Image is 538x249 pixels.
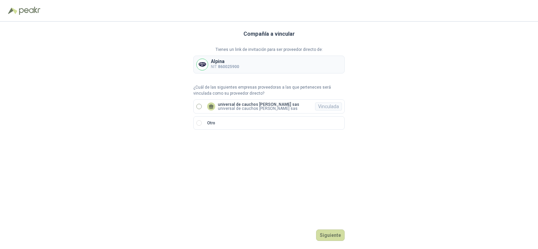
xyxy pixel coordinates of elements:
[197,59,208,70] img: Company Logo
[193,84,345,97] p: ¿Cuál de las siguientes empresas proveedoras a las que perteneces será vinculada como su proveedo...
[207,120,215,126] p: Otro
[211,59,239,64] p: Alpina
[218,102,299,106] p: universal de cauchos [PERSON_NAME] sas
[8,7,17,14] img: Logo
[243,30,295,38] h3: Compañía a vincular
[315,102,342,111] div: Vinculada
[316,229,345,241] button: Siguiente
[19,7,40,15] img: Peakr
[218,106,299,111] p: universal de cauchos [PERSON_NAME] sas
[218,64,239,69] b: 860025900
[211,64,239,70] p: NIT
[193,46,345,53] p: Tienes un link de invitación para ser proveedor directo de:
